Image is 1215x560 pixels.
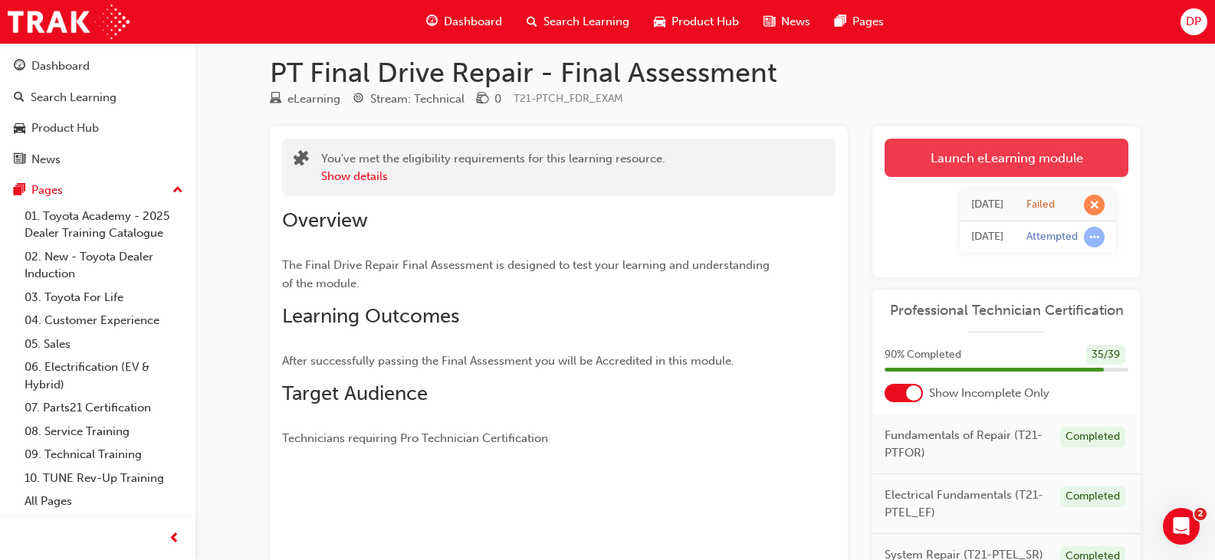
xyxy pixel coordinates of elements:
span: Dashboard [444,13,502,31]
a: 03. Toyota For Life [18,286,189,309]
a: 09. Technical Training [18,443,189,467]
a: 07. Parts21 Certification [18,396,189,420]
div: Search Learning [31,89,117,106]
div: Price [477,90,501,109]
span: Technicians requiring Pro Technician Certification [282,431,548,445]
a: 05. Sales [18,332,189,356]
span: Learning resource code [514,92,623,105]
a: Dashboard [6,52,189,80]
span: news-icon [14,153,25,167]
span: DP [1186,13,1201,31]
a: All Pages [18,490,189,513]
a: news-iconNews [751,6,823,38]
span: Target Audience [282,382,428,405]
span: puzzle-icon [294,152,309,169]
a: 02. New - Toyota Dealer Induction [18,245,189,286]
span: news-icon [763,12,775,31]
span: Product Hub [672,13,739,31]
button: DP [1181,8,1207,35]
div: Pages [31,182,63,199]
span: Learning Outcomes [282,304,459,328]
div: Completed [1060,486,1125,507]
a: News [6,146,189,174]
span: Electrical Fundamentals (T21-PTEL_EF) [885,486,1048,521]
a: Product Hub [6,114,189,142]
div: Stream: Technical [370,90,465,108]
a: 08. Service Training [18,420,189,444]
a: guage-iconDashboard [414,6,514,38]
span: guage-icon [14,60,25,74]
iframe: Intercom live chat [1163,508,1200,545]
span: 90 % Completed [885,346,961,364]
span: After successfully passing the Final Assessment you will be Accredited in this module. [282,354,734,368]
div: News [31,151,61,169]
div: Dashboard [31,57,90,75]
button: Show details [321,168,388,185]
span: pages-icon [14,184,25,198]
button: DashboardSearch LearningProduct HubNews [6,49,189,176]
div: Tue Sep 30 2025 15:50:56 GMT+0800 (Australian Western Standard Time) [971,228,1003,246]
div: Type [270,90,340,109]
span: 2 [1194,508,1207,520]
a: Professional Technician Certification [885,302,1128,319]
a: 04. Customer Experience [18,309,189,332]
div: Product Hub [31,120,99,137]
div: You've met the eligibility requirements for this learning resource. [321,150,665,185]
span: Search Learning [543,13,629,31]
a: 10. TUNE Rev-Up Training [18,467,189,490]
div: 0 [494,90,501,108]
span: search-icon [14,91,25,105]
span: up-icon [172,181,183,201]
span: Show Incomplete Only [929,385,1049,402]
span: Pages [852,13,884,31]
a: 01. Toyota Academy - 2025 Dealer Training Catalogue [18,205,189,245]
span: car-icon [654,12,665,31]
span: learningResourceType_ELEARNING-icon [270,93,281,106]
span: pages-icon [835,12,846,31]
a: Search Learning [6,84,189,112]
h1: PT Final Drive Repair - Final Assessment [270,56,1141,90]
span: money-icon [477,93,488,106]
a: search-iconSearch Learning [514,6,642,38]
div: Completed [1060,427,1125,447]
span: News [781,13,810,31]
div: Tue Sep 30 2025 16:02:31 GMT+0800 (Australian Western Standard Time) [971,196,1003,214]
span: search-icon [527,12,537,31]
a: 06. Electrification (EV & Hybrid) [18,355,189,396]
a: car-iconProduct Hub [642,6,751,38]
span: The Final Drive Repair Final Assessment is designed to test your learning and understanding of th... [282,258,773,290]
span: Overview [282,208,368,232]
img: Trak [8,5,130,39]
div: Failed [1026,198,1055,212]
span: guage-icon [426,12,438,31]
span: prev-icon [169,529,180,549]
button: Pages [6,176,189,205]
span: Fundamentals of Repair (T21-PTFOR) [885,427,1048,461]
span: learningRecordVerb_FAIL-icon [1084,195,1105,215]
span: car-icon [14,122,25,136]
div: eLearning [287,90,340,108]
div: 35 / 39 [1086,345,1125,365]
span: target-icon [353,93,364,106]
span: learningRecordVerb_ATTEMPT-icon [1084,227,1105,247]
div: Attempted [1026,230,1078,244]
a: pages-iconPages [823,6,896,38]
a: Launch eLearning module [885,139,1128,177]
div: Stream [353,90,465,109]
